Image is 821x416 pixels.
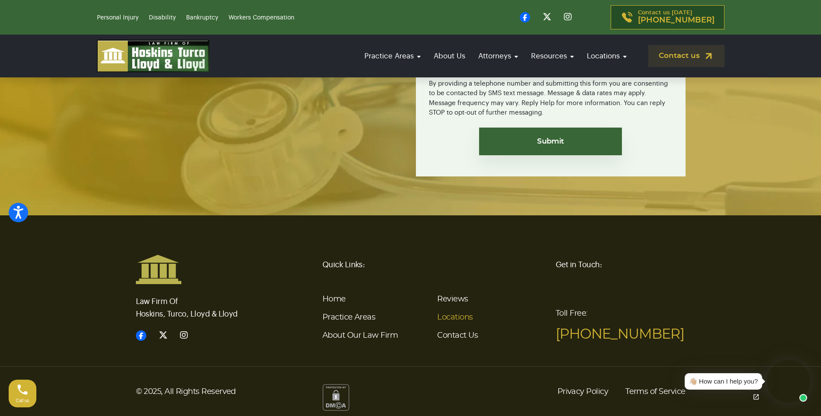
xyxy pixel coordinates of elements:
[360,44,425,68] a: Practice Areas
[611,5,724,29] a: Contact us [DATE][PHONE_NUMBER]
[625,384,685,400] a: Terms of Service
[557,384,608,400] a: Privacy Policy
[149,15,176,21] a: Disability
[583,44,631,68] a: Locations
[186,15,218,21] a: Bankruptcy
[136,384,312,400] p: © 2025, All Rights Reserved
[437,314,473,321] a: Locations
[556,303,686,345] p: Toll Free:
[136,285,266,320] p: Law Firm Of Hoskins, Turco, Lloyd & Lloyd
[229,15,294,21] a: Workers Compensation
[556,327,684,341] a: [PHONE_NUMBER]
[322,254,545,275] h6: Quick Links:
[97,40,209,72] img: logo
[136,254,181,285] img: Hoskins and Turco Logo
[322,295,346,303] a: Home
[322,314,375,321] a: Practice Areas
[437,295,468,303] a: Reviews
[556,254,686,275] h6: Get in Touch:
[97,15,138,21] a: Personal Injury
[322,332,398,339] a: About Our Law Firm
[638,16,715,25] span: [PHONE_NUMBER]
[16,398,29,403] span: Call us
[429,74,673,118] div: By providing a telephone number and submitting this form you are consenting to be contacted by SM...
[322,394,349,400] a: Content Protection by DMCA.com
[429,44,470,68] a: About Us
[527,44,578,68] a: Resources
[474,44,522,68] a: Attorneys
[747,388,765,406] a: Open chat
[479,128,622,155] input: Submit
[689,377,758,387] div: 👋🏼 How can I help you?
[648,45,724,67] a: Contact us
[437,332,478,339] a: Contact Us
[638,10,715,25] p: Contact us [DATE]
[322,384,349,411] img: Content Protection by DMCA.com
